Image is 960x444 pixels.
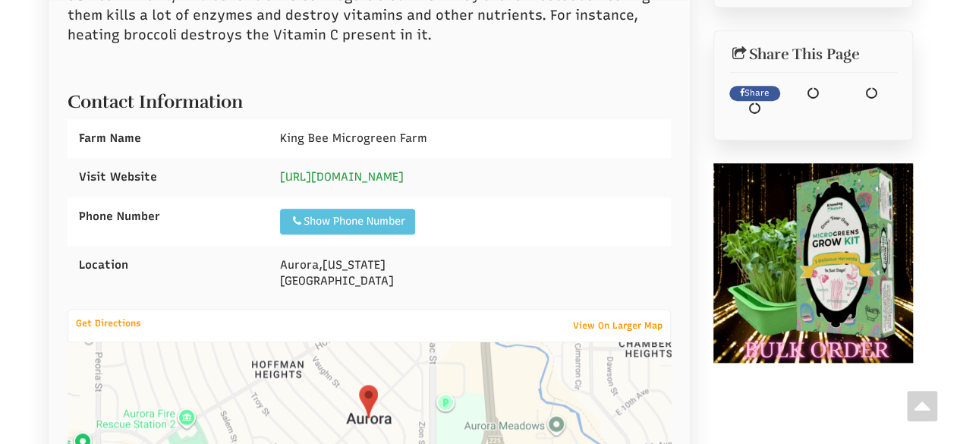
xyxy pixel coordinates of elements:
[269,246,671,301] div: , [GEOGRAPHIC_DATA]
[68,158,269,197] div: Visit Website
[290,214,405,229] div: Show Phone Number
[68,314,149,332] a: Get Directions
[68,119,269,158] div: Farm Name
[323,258,386,272] span: [US_STATE]
[280,170,404,184] a: [URL][DOMAIN_NAME]
[68,84,672,112] h2: Contact Information
[729,46,897,63] h2: Share This Page
[68,197,269,236] div: Phone Number
[68,246,269,285] div: Location
[280,131,427,145] span: King Bee Microgreen Farm
[713,163,913,363] img: ezgif com optimize
[729,86,780,101] a: Share
[565,315,670,336] a: View On Larger Map
[280,258,319,272] span: Aurora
